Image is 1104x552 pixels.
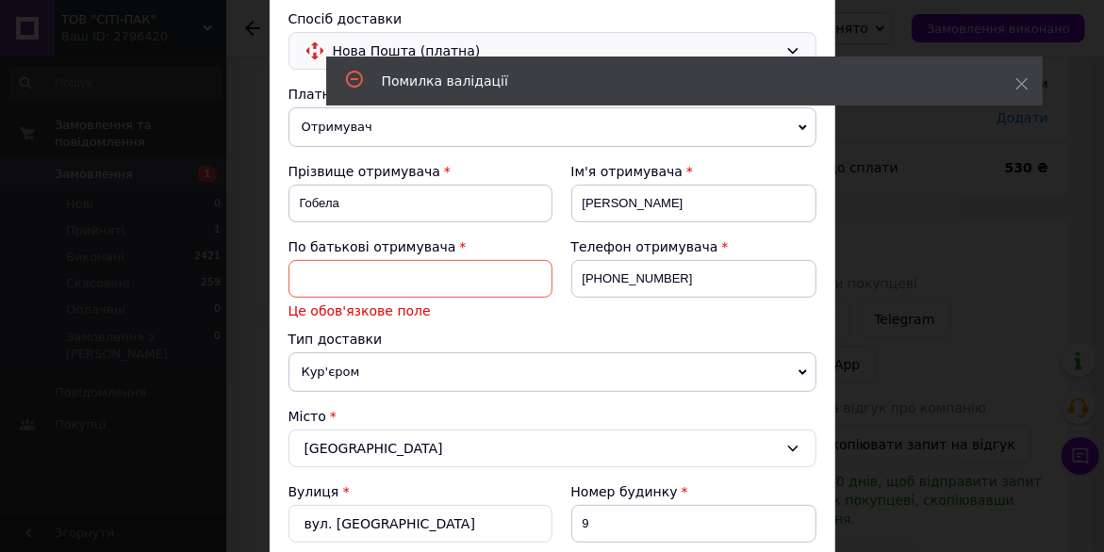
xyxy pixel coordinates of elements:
[571,260,816,298] input: +380
[333,41,778,61] span: Нова Пошта (платна)
[382,72,968,90] div: Помилка валідації
[288,407,816,426] div: Місто
[288,484,339,499] label: Вулиця
[288,332,383,347] span: Тип доставки
[288,430,816,467] div: [GEOGRAPHIC_DATA]
[288,352,816,392] span: Кур'єром
[571,484,678,499] span: Номер будинку
[571,239,718,254] span: Телефон отримувача
[288,164,441,179] span: Прізвище отримувача
[288,9,816,28] div: Спосіб доставки
[571,164,684,179] span: Ім'я отримувача
[288,239,456,254] span: По батькові отримувача
[288,301,552,320] span: Це обов'язкове поле
[288,107,816,147] span: Отримувач
[288,87,348,102] span: Платник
